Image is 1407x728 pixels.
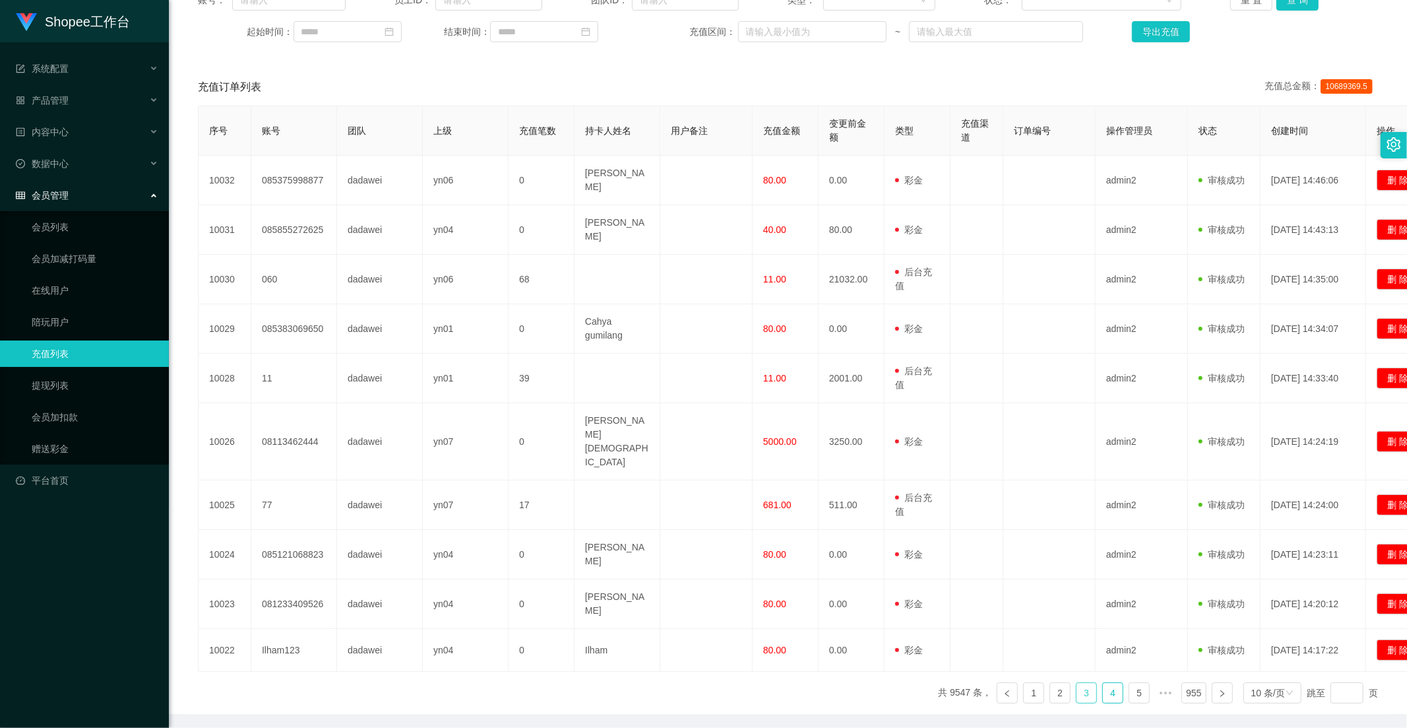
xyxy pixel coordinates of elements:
td: 0.00 [819,156,885,205]
td: 0.00 [819,530,885,579]
span: 5000.00 [763,436,797,447]
li: 下一页 [1212,682,1233,704]
td: 10028 [199,354,251,403]
span: 持卡人姓名 [585,125,631,136]
i: 图标: profile [16,127,25,137]
span: 彩金 [895,224,923,235]
td: admin2 [1096,156,1188,205]
td: 10026 [199,403,251,480]
td: yn06 [423,156,509,205]
td: 77 [251,480,337,530]
span: 审核成功 [1199,599,1245,609]
span: 审核成功 [1199,549,1245,560]
td: admin2 [1096,480,1188,530]
span: 充值区间： [689,25,737,39]
span: 审核成功 [1199,323,1245,334]
td: 0 [509,579,575,629]
span: 10689369.5 [1321,79,1373,94]
span: 彩金 [895,549,923,560]
li: 4 [1102,682,1123,704]
i: 图标: down [1286,689,1294,698]
td: admin2 [1096,354,1188,403]
a: 充值列表 [32,341,158,367]
td: 11 [251,354,337,403]
td: 21032.00 [819,255,885,304]
span: 80.00 [763,323,786,334]
td: 060 [251,255,337,304]
td: yn04 [423,629,509,672]
td: 10025 [199,480,251,530]
td: dadawei [337,403,423,480]
td: 2001.00 [819,354,885,403]
i: 图标: calendar [385,27,394,36]
td: yn04 [423,205,509,255]
td: 0 [509,156,575,205]
td: yn01 [423,354,509,403]
span: 11.00 [763,373,786,383]
a: 955 [1182,683,1205,703]
span: ~ [887,25,910,39]
a: 赠送彩金 [32,436,158,462]
td: 0 [509,403,575,480]
a: Shopee工作台 [16,16,130,26]
li: 2 [1049,682,1071,704]
span: 充值笔数 [519,125,556,136]
td: yn07 [423,480,509,530]
td: 0.00 [819,579,885,629]
td: yn07 [423,403,509,480]
td: 0.00 [819,304,885,354]
span: 80.00 [763,549,786,560]
td: 10022 [199,629,251,672]
span: 审核成功 [1199,645,1245,655]
span: 类型 [895,125,914,136]
span: 审核成功 [1199,175,1245,185]
td: yn04 [423,530,509,579]
td: 511.00 [819,480,885,530]
td: 0 [509,304,575,354]
td: 39 [509,354,575,403]
td: 085121068823 [251,530,337,579]
input: 请输入最小值为 [738,21,887,42]
td: admin2 [1096,255,1188,304]
span: 彩金 [895,436,923,447]
td: [DATE] 14:24:19 [1261,403,1366,480]
td: 085855272625 [251,205,337,255]
span: 内容中心 [16,127,69,137]
img: logo.9652507e.png [16,13,37,32]
td: [DATE] 14:17:22 [1261,629,1366,672]
td: admin2 [1096,629,1188,672]
li: 5 [1129,682,1150,704]
i: 图标: form [16,64,25,73]
div: 跳至 页 [1307,682,1378,704]
td: 10024 [199,530,251,579]
td: 0.00 [819,629,885,672]
td: dadawei [337,354,423,403]
td: dadawei [337,530,423,579]
span: 订单编号 [1014,125,1051,136]
span: 产品管理 [16,95,69,106]
td: 081233409526 [251,579,337,629]
span: 彩金 [895,323,923,334]
i: 图标: appstore-o [16,96,25,105]
td: yn06 [423,255,509,304]
td: 80.00 [819,205,885,255]
td: 10029 [199,304,251,354]
a: 1 [1024,683,1044,703]
td: admin2 [1096,579,1188,629]
td: dadawei [337,156,423,205]
span: 审核成功 [1199,274,1245,284]
td: [PERSON_NAME][DEMOGRAPHIC_DATA] [575,403,660,480]
li: 3 [1076,682,1097,704]
span: 操作管理员 [1106,125,1152,136]
a: 5 [1129,683,1149,703]
span: 后台充值 [895,366,932,390]
span: 用户备注 [671,125,708,136]
span: 审核成功 [1199,436,1245,447]
i: 图标: left [1003,690,1011,698]
span: 结束时间： [444,25,490,39]
span: 序号 [209,125,228,136]
li: 955 [1181,682,1206,704]
td: 68 [509,255,575,304]
td: 10030 [199,255,251,304]
td: 17 [509,480,575,530]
